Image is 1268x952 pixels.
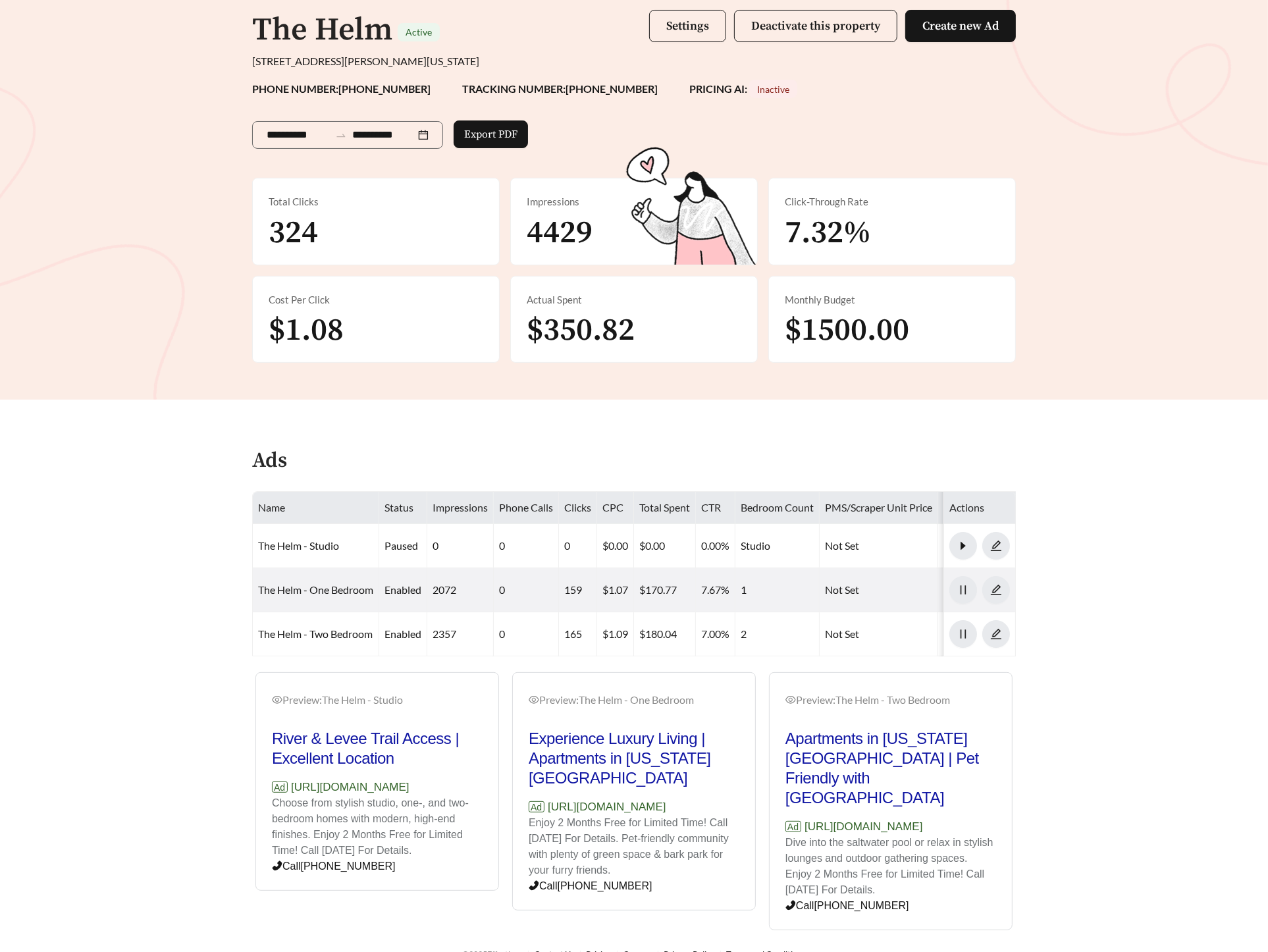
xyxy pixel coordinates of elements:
td: Studio [735,524,820,568]
h2: River & Levee Trail Access | Excellent Location [272,729,483,768]
p: Choose from stylish studio, one-, and two-bedroom homes with modern, high-end finishes. Enjoy 2 M... [272,795,483,859]
td: 7.00% [696,612,735,656]
span: Deactivate this property [751,18,880,34]
td: Not Set [820,568,938,612]
td: 0 [427,524,494,568]
th: Clicks [559,492,597,524]
td: 0 [559,524,597,568]
span: Create new Ad [922,18,999,34]
td: 7.67% [696,568,735,612]
a: edit [982,539,1010,552]
span: caret-right [950,540,976,552]
td: $1.09 [597,612,634,656]
td: 1 [735,568,820,612]
a: The Helm - One Bedroom [258,583,373,596]
span: Ad [529,801,544,812]
button: pause [949,576,977,604]
button: edit [982,620,1010,648]
div: Preview: The Helm - Two Bedroom [785,692,996,708]
span: edit [983,540,1009,552]
span: Inactive [757,84,789,95]
div: Monthly Budget [785,292,999,307]
td: 739840657331 [938,612,1028,656]
p: Call [PHONE_NUMBER] [272,859,483,874]
div: Preview: The Helm - One Bedroom [529,692,739,708]
td: 165 [559,612,597,656]
span: edit [983,584,1009,596]
div: Click-Through Rate [785,194,999,209]
div: [STREET_ADDRESS][PERSON_NAME][US_STATE] [252,53,1016,69]
th: Actions [944,492,1016,524]
span: phone [785,900,796,911]
span: Settings [666,18,709,34]
p: Dive into the saltwater pool or relax in stylish lounges and outdoor gathering spaces. Enjoy 2 Mo... [785,835,996,898]
span: phone [529,880,539,891]
strong: TRACKING NUMBER: [PHONE_NUMBER] [462,82,658,95]
span: phone [272,860,282,871]
span: CPC [602,501,623,514]
span: $350.82 [527,311,635,350]
span: pause [950,628,976,640]
h2: Apartments in [US_STATE][GEOGRAPHIC_DATA] | Pet Friendly with [GEOGRAPHIC_DATA] [785,729,996,808]
td: 0 [494,568,559,612]
button: edit [982,576,1010,604]
th: Status [379,492,427,524]
td: Not Set [820,612,938,656]
h1: The Helm [252,11,392,50]
div: Cost Per Click [269,292,483,307]
span: Active [406,26,432,38]
span: paused [384,539,418,552]
p: Call [PHONE_NUMBER] [785,898,996,914]
span: pause [950,584,976,596]
td: 739758527995 [938,568,1028,612]
span: enabled [384,583,421,596]
td: 2 [735,612,820,656]
p: [URL][DOMAIN_NAME] [529,799,739,816]
button: Deactivate this property [734,10,897,42]
span: Ad [785,821,801,832]
span: enabled [384,627,421,640]
span: edit [983,628,1009,640]
td: 0 [494,524,559,568]
a: edit [982,627,1010,640]
td: Not Set [820,524,938,568]
th: Bedroom Count [735,492,820,524]
span: 324 [269,213,318,253]
strong: PRICING AI: [689,82,797,95]
td: 2357 [427,612,494,656]
td: $0.00 [634,524,696,568]
button: edit [982,532,1010,560]
p: Enjoy 2 Months Free for Limited Time! Call [DATE] For Details. Pet-friendly community with plenty... [529,815,739,878]
button: Create new Ad [905,10,1016,42]
td: $0.00 [597,524,634,568]
th: Name [253,492,379,524]
a: edit [982,583,1010,596]
th: PMS/Scraper Unit Price [820,492,938,524]
button: Export PDF [454,120,528,148]
a: The Helm - Two Bedroom [258,627,373,640]
span: eye [529,695,539,705]
td: 0 [494,612,559,656]
div: Total Clicks [269,194,483,209]
td: 2072 [427,568,494,612]
p: [URL][DOMAIN_NAME] [785,818,996,835]
span: 4429 [527,213,593,253]
td: $1.07 [597,568,634,612]
th: Phone Calls [494,492,559,524]
span: to [335,129,347,141]
strong: PHONE NUMBER: [PHONE_NUMBER] [252,82,431,95]
h2: Experience Luxury Living | Apartments in [US_STATE][GEOGRAPHIC_DATA] [529,729,739,788]
h4: Ads [252,450,287,473]
p: Call [PHONE_NUMBER] [529,878,739,894]
th: Impressions [427,492,494,524]
p: [URL][DOMAIN_NAME] [272,779,483,796]
button: caret-right [949,532,977,560]
td: 0.00% [696,524,735,568]
button: pause [949,620,977,648]
span: CTR [701,501,721,514]
span: Ad [272,781,288,793]
td: 739840702499 [938,524,1028,568]
button: Settings [649,10,726,42]
th: Responsive Ad Id [938,492,1028,524]
td: 159 [559,568,597,612]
